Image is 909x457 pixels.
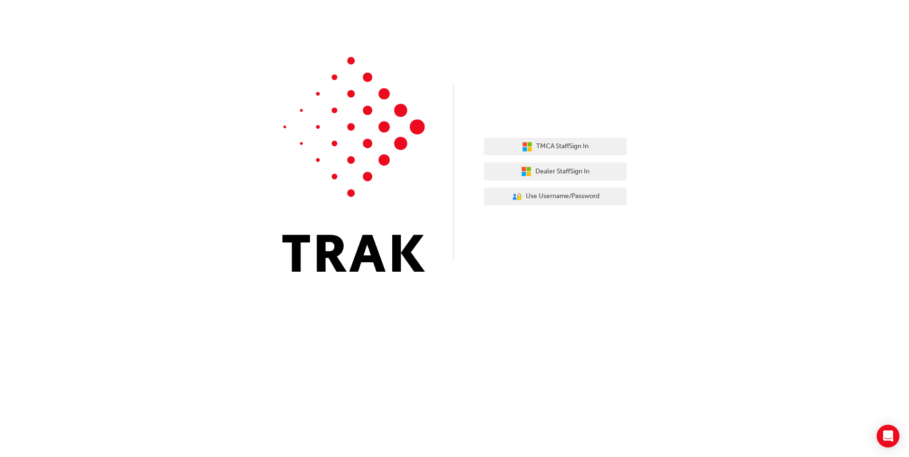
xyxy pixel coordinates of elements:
[877,425,899,447] div: Open Intercom Messenger
[535,166,590,177] span: Dealer Staff Sign In
[536,141,589,152] span: TMCA Staff Sign In
[484,162,627,181] button: Dealer StaffSign In
[484,188,627,206] button: Use Username/Password
[526,191,600,202] span: Use Username/Password
[282,57,425,272] img: Trak
[484,138,627,156] button: TMCA StaffSign In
